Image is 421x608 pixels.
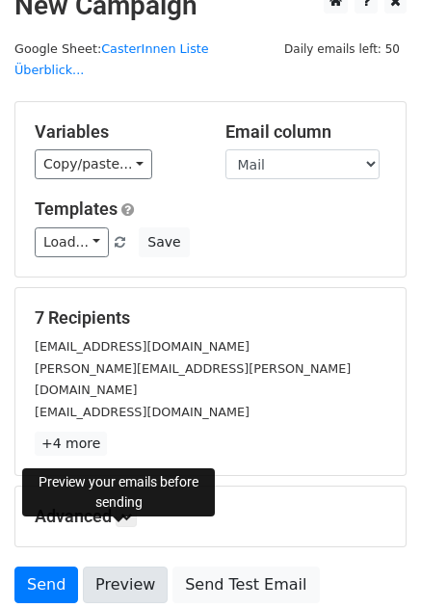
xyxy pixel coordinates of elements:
[139,227,189,257] button: Save
[35,405,250,419] small: [EMAIL_ADDRESS][DOMAIN_NAME]
[14,41,209,78] small: Google Sheet:
[35,198,118,219] a: Templates
[22,468,215,516] div: Preview your emails before sending
[14,567,78,603] a: Send
[35,307,386,329] h5: 7 Recipients
[35,361,351,398] small: [PERSON_NAME][EMAIL_ADDRESS][PERSON_NAME][DOMAIN_NAME]
[277,39,407,60] span: Daily emails left: 50
[83,567,168,603] a: Preview
[14,41,209,78] a: CasterInnen Liste Überblick...
[35,432,107,456] a: +4 more
[35,339,250,354] small: [EMAIL_ADDRESS][DOMAIN_NAME]
[35,227,109,257] a: Load...
[325,515,421,608] iframe: Chat Widget
[277,41,407,56] a: Daily emails left: 50
[172,567,319,603] a: Send Test Email
[225,121,387,143] h5: Email column
[35,121,197,143] h5: Variables
[35,149,152,179] a: Copy/paste...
